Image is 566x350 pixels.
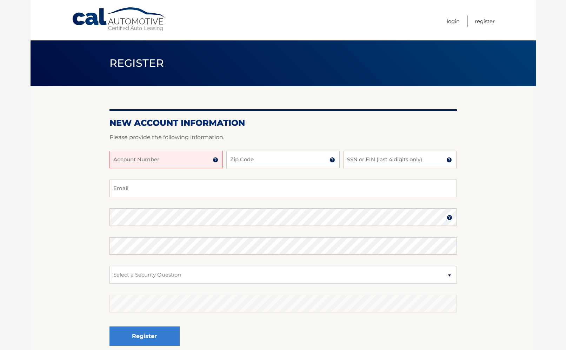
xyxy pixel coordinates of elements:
input: Zip Code [226,151,340,168]
img: tooltip.svg [329,157,335,163]
p: Please provide the following information. [109,132,457,142]
img: tooltip.svg [446,157,452,163]
a: Cal Automotive [72,7,166,32]
button: Register [109,326,180,346]
h2: New Account Information [109,118,457,128]
a: Register [475,15,495,27]
input: SSN or EIN (last 4 digits only) [343,151,457,168]
img: tooltip.svg [213,157,218,163]
a: Login [447,15,460,27]
img: tooltip.svg [447,215,452,220]
input: Account Number [109,151,223,168]
input: Email [109,180,457,197]
span: Register [109,57,164,70]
